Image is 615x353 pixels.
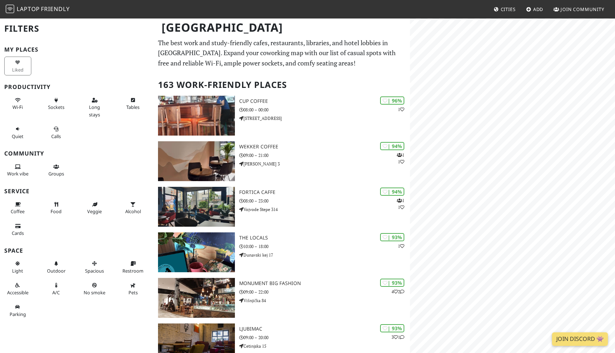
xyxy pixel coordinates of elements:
p: 1 [398,243,404,249]
button: Restroom [120,258,147,276]
span: Alcohol [125,208,141,215]
button: Parking [4,301,31,320]
a: Join Community [551,3,607,16]
span: Food [51,208,62,215]
img: Fortica caffe [158,187,235,227]
span: People working [7,170,28,177]
span: Friendly [41,5,69,13]
button: Long stays [81,94,108,120]
span: Natural light [12,268,23,274]
p: [PERSON_NAME] 3 [239,160,410,167]
button: Coffee [4,199,31,217]
div: | 93% [380,324,404,332]
span: Outdoor area [47,268,65,274]
span: Group tables [48,170,64,177]
a: The Locals | 93% 1 The Locals 10:00 – 18:00 Dunavski kej 17 [154,232,410,272]
h3: Space [4,247,149,254]
span: Stable Wi-Fi [12,104,23,110]
button: Outdoor [43,258,70,276]
h2: Filters [4,18,149,39]
div: | 93% [380,233,404,241]
span: Pet friendly [128,289,138,296]
span: Long stays [89,104,100,117]
button: Wi-Fi [4,94,31,113]
p: [STREET_ADDRESS] [239,115,410,122]
a: Wekker Coffee | 94% 11 Wekker Coffee 09:00 – 21:00 [PERSON_NAME] 3 [154,141,410,181]
button: Groups [43,161,70,180]
h1: [GEOGRAPHIC_DATA] [156,18,409,37]
p: 10:00 – 18:00 [239,243,410,250]
span: Smoke free [84,289,105,296]
img: LaptopFriendly [6,5,14,13]
span: Credit cards [12,230,24,236]
a: LaptopFriendly LaptopFriendly [6,3,70,16]
div: | 93% [380,279,404,287]
h3: Community [4,150,149,157]
h3: Cup Coffee [239,98,410,104]
div: | 96% [380,96,404,105]
h3: Fortica caffe [239,189,410,195]
span: Join Community [561,6,604,12]
p: 09:00 – 21:00 [239,152,410,159]
p: Cetinjska 15 [239,343,410,349]
h3: Wekker Coffee [239,144,410,150]
button: Accessible [4,279,31,298]
a: Cup Coffee | 96% 1 Cup Coffee 08:00 – 00:00 [STREET_ADDRESS] [154,96,410,136]
button: Quiet [4,123,31,142]
p: Višnjička 84 [239,297,410,304]
button: Work vibe [4,161,31,180]
span: Cities [501,6,516,12]
p: 3 1 [391,334,404,341]
button: Light [4,258,31,276]
div: | 94% [380,188,404,196]
button: Food [43,199,70,217]
button: No smoke [81,279,108,298]
span: Accessible [7,289,28,296]
span: Add [533,6,543,12]
h3: The Locals [239,235,410,241]
p: 08:00 – 00:00 [239,106,410,113]
h3: My Places [4,46,149,53]
p: 1 1 [397,152,404,165]
a: Cities [491,3,519,16]
img: Cup Coffee [158,96,235,136]
p: Vojvode Stepe 314 [239,206,410,213]
p: 09:00 – 20:00 [239,334,410,341]
span: Restroom [122,268,143,274]
img: The Locals [158,232,235,272]
button: Tables [120,94,147,113]
button: Veggie [81,199,108,217]
a: Add [523,3,546,16]
h3: Monument Big Fashion [239,280,410,286]
span: Air conditioned [52,289,60,296]
button: A/C [43,279,70,298]
h3: Ljubimac [239,326,410,332]
button: Calls [43,123,70,142]
span: Spacious [85,268,104,274]
img: Wekker Coffee [158,141,235,181]
button: Pets [120,279,147,298]
p: The best work and study-friendly cafes, restaurants, libraries, and hotel lobbies in [GEOGRAPHIC_... [158,38,406,68]
span: Video/audio calls [51,133,61,139]
span: Work-friendly tables [126,104,140,110]
p: 09:00 – 22:00 [239,289,410,295]
p: Dunavski kej 17 [239,252,410,258]
h2: 163 Work-Friendly Places [158,74,406,96]
button: Sockets [43,94,70,113]
button: Cards [4,220,31,239]
a: Join Discord 👾 [552,332,608,346]
p: 1 1 [397,197,404,211]
div: | 94% [380,142,404,150]
a: Fortica caffe | 94% 11 Fortica caffe 08:00 – 23:00 Vojvode Stepe 314 [154,187,410,227]
span: Veggie [87,208,102,215]
h3: Productivity [4,84,149,90]
h3: Service [4,188,149,195]
button: Spacious [81,258,108,276]
span: Power sockets [48,104,64,110]
img: Monument Big Fashion [158,278,235,318]
a: Monument Big Fashion | 93% 42 Monument Big Fashion 09:00 – 22:00 Višnjička 84 [154,278,410,318]
span: Quiet [12,133,23,139]
span: Parking [10,311,26,317]
span: Coffee [11,208,25,215]
p: 08:00 – 23:00 [239,197,410,204]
